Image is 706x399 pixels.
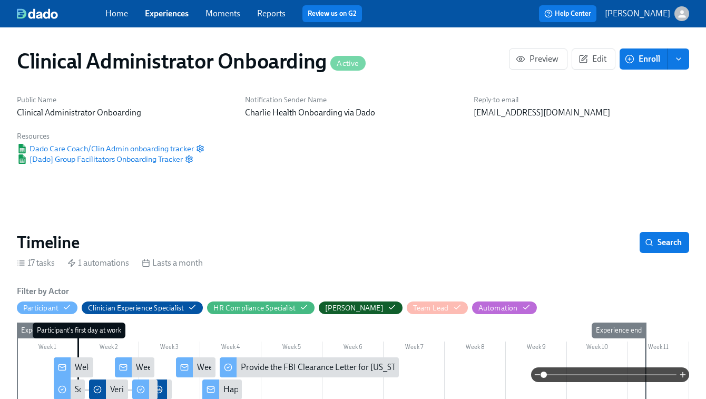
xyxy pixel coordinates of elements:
[17,154,27,164] img: Google Sheet
[115,357,154,377] div: Week 1: Onboarding Recap!
[518,54,558,64] span: Preview
[139,342,200,355] div: Week 3
[261,342,322,355] div: Week 5
[605,6,689,21] button: [PERSON_NAME]
[78,342,139,355] div: Week 2
[145,8,189,18] a: Experiences
[640,232,689,253] button: Search
[33,323,125,338] div: Participant's first day at work
[668,48,689,70] button: enroll
[17,95,232,105] h6: Public Name
[322,342,384,355] div: Week 6
[241,362,413,373] div: Provide the FBI Clearance Letter for [US_STATE]
[17,232,80,253] h2: Timeline
[257,8,286,18] a: Reports
[620,48,668,70] button: Enroll
[136,362,236,373] div: Week 1: Onboarding Recap!
[325,303,384,313] div: Hide Paige Eber
[581,54,606,64] span: Edit
[572,48,615,70] button: Edit
[628,342,689,355] div: Week 11
[17,342,78,355] div: Week 1
[176,357,215,377] div: Week Two Onboarding Recap!
[17,8,105,19] a: dado
[319,301,403,314] button: [PERSON_NAME]
[605,8,670,20] p: [PERSON_NAME]
[75,384,133,395] div: Software Set-Up
[245,95,460,105] h6: Notification Sender Name
[17,286,69,297] h6: Filter by Actor
[567,342,628,355] div: Week 10
[213,303,296,313] div: Hide HR Compliance Specialist
[413,303,449,313] div: Hide Team Lead
[17,301,77,314] button: Participant
[205,8,240,18] a: Moments
[88,303,184,313] div: Hide Clinician Experience Specialist
[17,154,183,164] span: [Dado] Group Facilitators Onboarding Tracker
[544,8,591,19] span: Help Center
[478,303,518,313] div: Hide Automation
[627,54,660,64] span: Enroll
[197,362,306,373] div: Week Two Onboarding Recap!
[509,48,567,70] button: Preview
[200,342,261,355] div: Week 4
[474,95,689,105] h6: Reply-to email
[110,384,261,395] div: Verify Elation for {{ participant.fullName }}
[105,8,128,18] a: Home
[82,301,203,314] button: Clinician Experience Specialist
[17,257,55,269] div: 17 tasks
[75,362,208,373] div: Welcome to the Charlie Health Team!
[17,154,183,164] a: Google Sheet[Dado] Group Facilitators Onboarding Tracker
[384,342,445,355] div: Week 7
[592,323,646,338] div: Experience end
[142,257,203,269] div: Lasts a month
[17,48,366,74] h1: Clinical Administrator Onboarding
[223,384,346,395] div: Happy Final Week of Onboarding!
[302,5,362,22] button: Review us on G2
[23,303,58,313] div: Hide Participant
[474,107,689,119] p: [EMAIL_ADDRESS][DOMAIN_NAME]
[245,107,460,119] p: Charlie Health Onboarding via Dado
[17,8,58,19] img: dado
[17,323,73,338] div: Experience start
[17,143,194,154] a: Google SheetDado Care Coach/Clin Admin onboarding tracker
[407,301,468,314] button: Team Lead
[207,301,315,314] button: HR Compliance Specialist
[539,5,596,22] button: Help Center
[17,143,194,154] span: Dado Care Coach/Clin Admin onboarding tracker
[54,357,93,377] div: Welcome to the Charlie Health Team!
[220,357,399,377] div: Provide the FBI Clearance Letter for [US_STATE]
[17,131,204,141] h6: Resources
[17,107,232,119] p: Clinical Administrator Onboarding
[67,257,129,269] div: 1 automations
[472,301,537,314] button: Automation
[647,237,682,248] span: Search
[17,144,27,153] img: Google Sheet
[445,342,506,355] div: Week 8
[506,342,567,355] div: Week 9
[308,8,357,19] a: Review us on G2
[330,60,365,67] span: Active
